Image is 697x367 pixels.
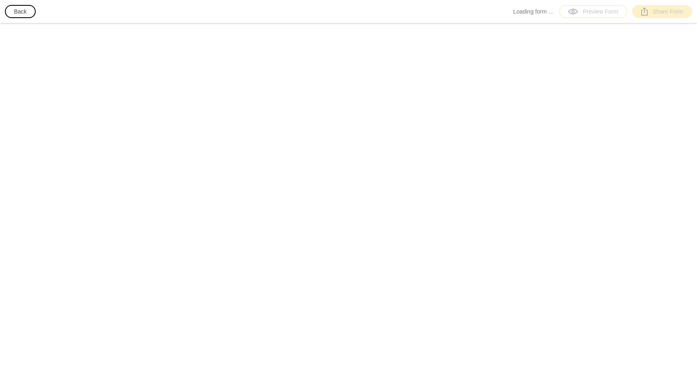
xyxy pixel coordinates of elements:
[641,7,683,16] div: Share Form
[5,5,36,18] button: Back
[559,5,627,18] a: Preview Form
[513,7,554,16] span: Loading form …
[568,7,618,16] div: Preview Form
[632,5,692,18] a: Share Form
